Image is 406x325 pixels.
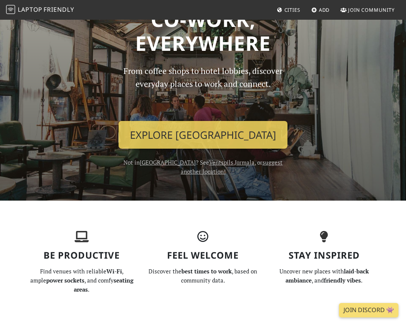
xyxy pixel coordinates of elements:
strong: best times to work [181,267,232,275]
span: Not in ? See , , or [123,159,283,175]
a: Jūrmala [235,159,255,166]
span: Join Community [348,6,395,13]
p: From coffee shops to hotel lobbies, discover everyday places to work and connect. [117,64,289,115]
strong: power sockets [46,276,84,284]
a: Ventspils [209,159,233,166]
h1: Co-work, Everywhere [26,7,380,55]
a: Cities [274,3,303,17]
span: Add [319,6,330,13]
strong: seating areas [74,276,133,293]
strong: friendly vibes [324,276,361,284]
h3: Stay Inspired [268,250,380,261]
span: Laptop [18,5,42,14]
p: Uncover new places with , and . [268,267,380,285]
p: Find venues with reliable , ample , and comfy . [26,267,138,294]
a: [GEOGRAPHIC_DATA] [140,159,196,166]
h3: Be Productive [26,250,138,261]
img: LaptopFriendly [6,5,15,14]
p: Discover the , based on community data. [147,267,259,285]
span: Cities [284,6,300,13]
a: LaptopFriendly LaptopFriendly [6,3,74,17]
h3: Feel Welcome [147,250,259,261]
a: Join Discord 👾 [339,303,398,317]
a: Add [308,3,333,17]
span: Friendly [44,5,74,14]
a: Join Community [337,3,398,17]
a: Explore [GEOGRAPHIC_DATA] [119,121,287,149]
strong: Wi-Fi [106,267,122,275]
